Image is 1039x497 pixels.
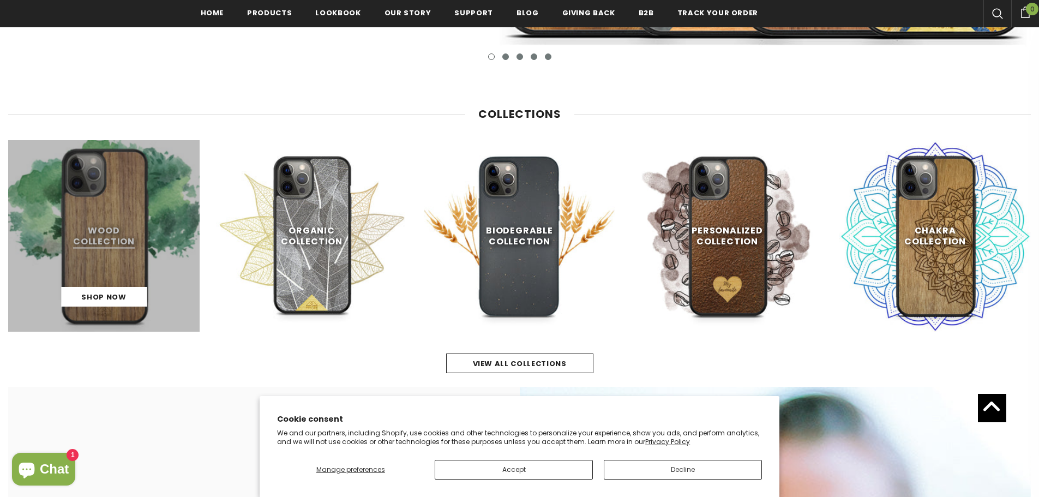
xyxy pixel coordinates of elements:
span: Blog [517,8,539,18]
a: Privacy Policy [645,437,690,446]
button: 5 [545,53,551,60]
span: Products [247,8,292,18]
button: 1 [488,53,495,60]
button: Accept [435,460,593,480]
span: Home [201,8,224,18]
span: 0 [1026,3,1038,15]
span: Track your order [677,8,758,18]
span: Shop Now [81,292,126,302]
inbox-online-store-chat: Shopify online store chat [9,453,79,488]
span: view all collections [473,358,567,369]
span: B2B [639,8,654,18]
a: view all collections [446,354,593,373]
a: 0 [1011,5,1039,18]
p: We and our partners, including Shopify, use cookies and other technologies to personalize your ex... [277,429,762,446]
span: Manage preferences [316,465,385,474]
button: 4 [531,53,537,60]
span: support [454,8,493,18]
span: Collections [478,106,561,122]
span: Lookbook [315,8,361,18]
span: Giving back [562,8,615,18]
a: Shop Now [61,287,147,307]
h2: Cookie consent [277,414,762,425]
button: 3 [517,53,523,60]
span: Our Story [385,8,431,18]
button: 2 [502,53,509,60]
button: Manage preferences [277,460,424,480]
button: Decline [604,460,762,480]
